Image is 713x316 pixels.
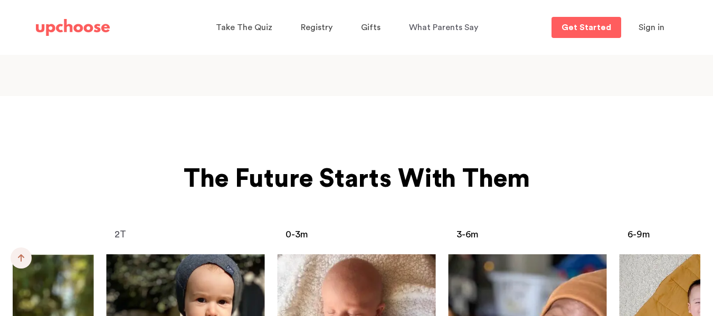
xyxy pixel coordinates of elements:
a: What Parents Say [409,17,481,38]
a: Gifts [361,17,384,38]
span: What Parents Say [409,23,478,32]
span: Take The Quiz [216,23,272,32]
span: 6-9m [628,229,650,239]
span: Sign in [639,23,664,32]
a: Get Started [552,17,621,38]
button: Sign in [625,17,678,38]
span: The Future Starts With Them [184,166,530,191]
span: 3-6m [457,229,479,239]
span: Registry [301,23,332,32]
a: Registry [301,17,336,38]
span: 0-3m [286,229,308,239]
a: UpChoose [36,17,110,39]
span: Gifts [361,23,381,32]
a: Take The Quiz [216,17,275,38]
p: Get Started [562,23,611,32]
img: UpChoose [36,19,110,36]
p: 2T [115,228,257,241]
